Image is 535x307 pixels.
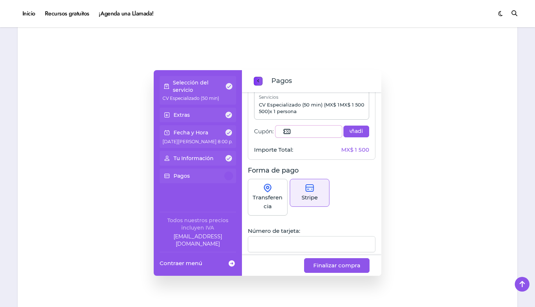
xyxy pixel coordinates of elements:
[248,166,376,176] p: Forma de pago
[350,128,363,135] span: Añadir
[305,184,314,192] img: stripe
[174,155,214,162] p: Tu Información
[160,259,202,267] span: Contraer menú
[254,146,293,153] span: Importe Total:
[263,184,272,192] img: onSite
[163,95,219,101] span: CV Especializado (50 min)
[94,4,158,24] a: ¡Agenda una Llamada!
[174,129,208,136] p: Fecha y Hora
[254,77,263,86] button: previous step
[174,111,190,119] p: Extras
[173,79,225,94] p: Selección del servicio
[259,94,278,100] span: Servicios
[163,139,240,144] span: [DATE][PERSON_NAME] 8:00 p. m.
[254,128,274,135] span: Cupón:
[160,233,236,248] a: Company email: ayuda@elhadadelasvacantes.com
[174,172,190,180] p: Pagos
[248,227,376,235] p: Número de tarjeta:
[271,76,292,86] span: Pagos
[259,102,340,115] p: CV Especializado (50 min) (MX$ 1 500)
[302,193,318,202] p: Stripe
[18,4,40,24] a: Inicio
[313,261,360,270] span: Finalizar compra
[341,146,369,153] span: MX$ 1 500
[304,258,370,273] button: Finalizar compra
[160,217,236,231] div: Todos nuestros precios incluyen IVA
[253,241,371,248] iframe: Campo de entrada seguro del número de tarjeta
[253,193,283,211] p: Transferencia
[340,102,364,115] p: MX$ 1 500
[343,126,370,137] button: Añadir
[40,4,94,24] a: Recursos gratuitos
[270,108,297,114] span: x 1 persona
